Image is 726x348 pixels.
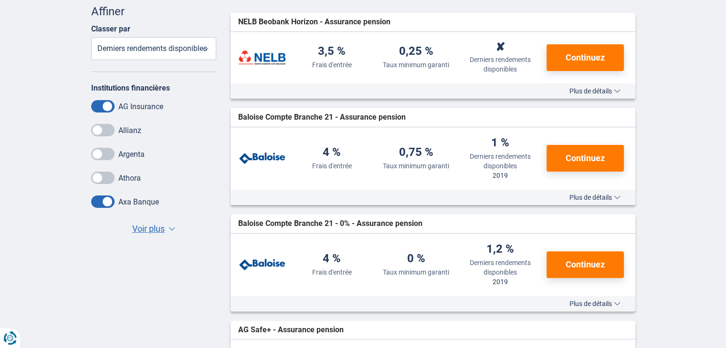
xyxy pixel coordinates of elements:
span: Plus de détails [569,88,621,94]
div: 4 % [323,146,341,159]
button: Voir plus ▼ [129,222,178,235]
span: ▼ [168,227,175,231]
div: 3,5 % [318,45,346,58]
span: Baloise Compte Branche 21 - Assurance pension [238,112,406,123]
div: 2019 [493,277,508,287]
label: AG Insurance [118,102,163,111]
div: Frais d'entrée [312,267,352,277]
div: 0,75 % [399,146,433,159]
div: 1 % [491,137,509,150]
label: Allianz [118,126,141,135]
div: 0 % [407,253,425,266]
span: AG Safe+ - Assurance pension [238,325,344,336]
label: Argenta [118,150,145,159]
button: Plus de détails [562,300,628,307]
span: Continuez [566,53,605,62]
img: NELB [238,46,286,70]
label: Axa Banque [118,197,159,206]
span: Plus de détails [569,194,621,201]
div: Taux minimum garanti [383,161,449,171]
span: Plus de détails [569,300,621,307]
img: Baloise [238,146,286,170]
span: Continuez [566,260,605,269]
button: Continuez [547,251,624,278]
label: Athora [118,174,141,183]
button: Continuez [547,145,624,172]
button: Plus de détails [562,194,628,201]
div: Taux minimum garanti [383,60,449,70]
div: Frais d'entrée [312,60,352,70]
div: 2019 [493,171,508,180]
span: Baloise Compte Branche 21 - 0% - Assurance pension [238,218,422,229]
button: Continuez [547,44,624,71]
div: ✘ [495,41,505,53]
div: 1,2 % [486,243,514,256]
div: Derniers rendements disponibles [462,152,539,171]
div: Frais d'entrée [312,161,352,171]
div: Derniers rendements disponibles [462,258,539,277]
div: 0,25 % [399,45,433,58]
span: NELB Beobank Horizon - Assurance pension [238,17,390,28]
div: Affiner [91,3,217,20]
label: Classer par [91,24,130,33]
span: Continuez [566,154,605,163]
span: Voir plus [132,223,165,235]
div: Derniers rendements disponibles [462,55,539,74]
img: Baloise [238,253,286,276]
div: 4 % [323,253,341,266]
button: Plus de détails [562,87,628,95]
label: Institutions financières [91,83,170,92]
div: Taux minimum garanti [383,267,449,277]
